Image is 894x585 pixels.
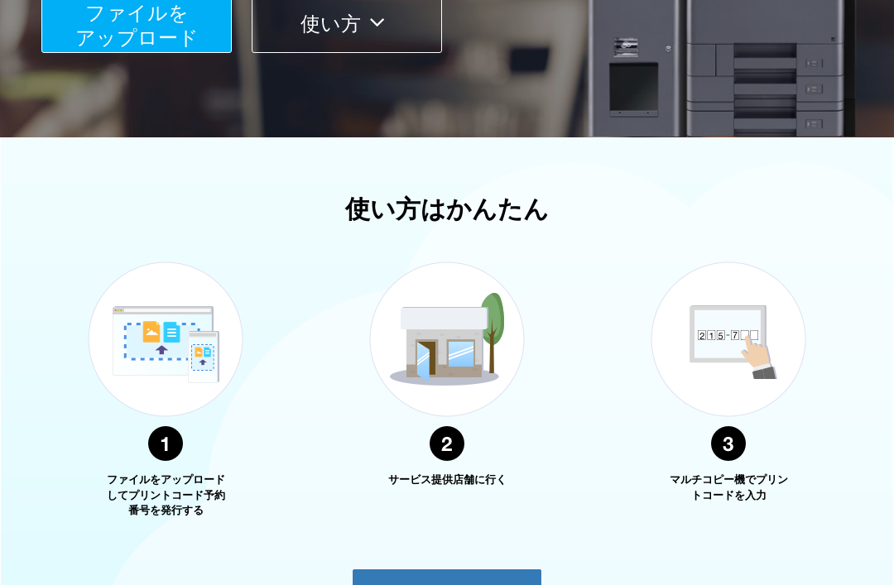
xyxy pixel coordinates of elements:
p: ファイルをアップロードしてプリントコード予約番号を発行する [103,472,228,519]
p: サービス提供店舗に行く [385,472,509,488]
span: ファイルを ​​アップロード [75,2,199,49]
p: マルチコピー機でプリントコードを入力 [666,472,791,503]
